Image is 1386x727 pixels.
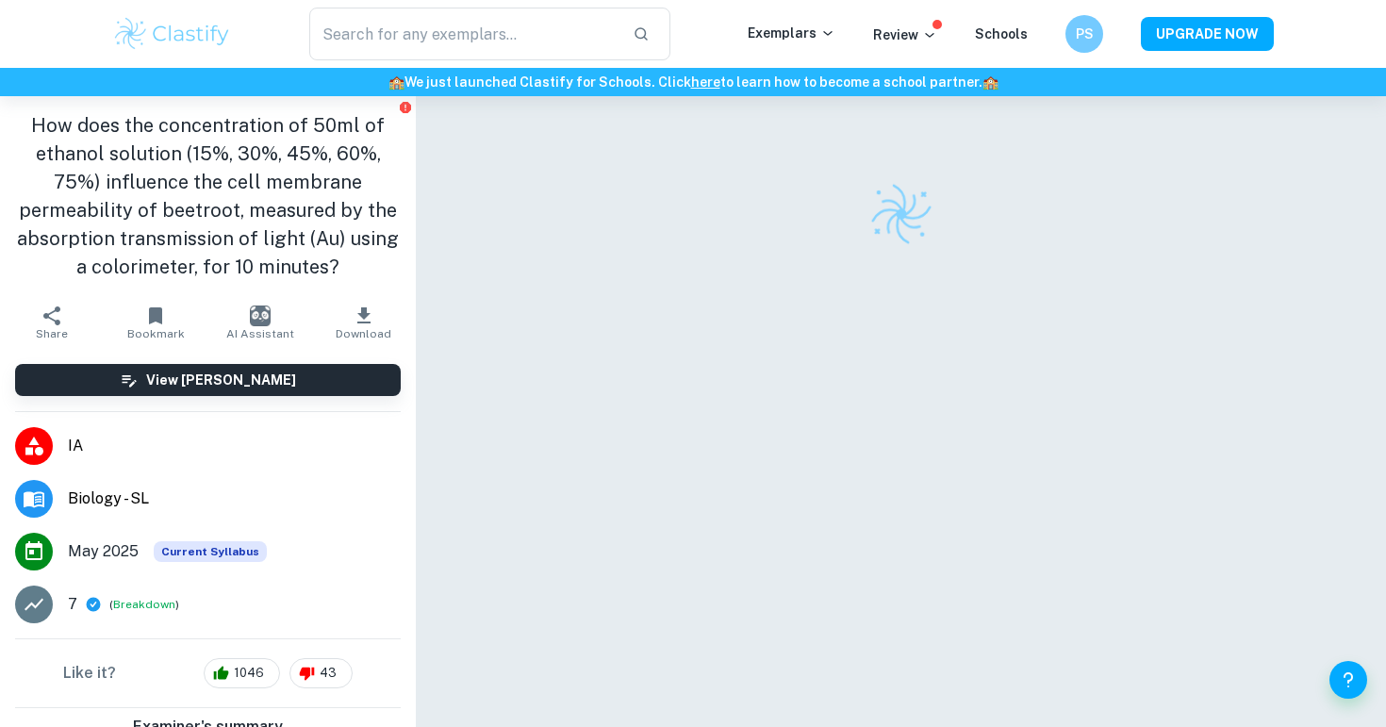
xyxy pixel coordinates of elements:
span: Biology - SL [68,487,401,510]
input: Search for any exemplars... [309,8,618,60]
span: Bookmark [127,327,185,340]
div: 1046 [204,658,280,688]
button: UPGRADE NOW [1141,17,1274,51]
div: This exemplar is based on the current syllabus. Feel free to refer to it for inspiration/ideas wh... [154,541,267,562]
a: Schools [975,26,1028,41]
button: Breakdown [113,596,175,613]
span: Current Syllabus [154,541,267,562]
button: Download [312,296,416,349]
span: Download [336,327,391,340]
span: ( ) [109,596,179,614]
div: 43 [289,658,353,688]
button: PS [1065,15,1103,53]
span: 1046 [223,664,274,683]
h6: View [PERSON_NAME] [146,370,296,390]
img: AI Assistant [250,306,271,326]
button: AI Assistant [208,296,312,349]
h6: PS [1074,24,1096,44]
span: May 2025 [68,540,139,563]
span: Share [36,327,68,340]
span: 43 [309,664,347,683]
p: Exemplars [748,23,835,43]
h6: Like it? [63,662,116,685]
span: AI Assistant [226,327,294,340]
p: 7 [68,593,77,616]
span: 🏫 [982,74,998,90]
h1: How does the concentration of 50ml of ethanol solution (15%, 30%, 45%, 60%, 75%) influence the ce... [15,111,401,281]
p: Review [873,25,937,45]
img: Clastify logo [112,15,232,53]
a: here [691,74,720,90]
h6: We just launched Clastify for Schools. Click to learn how to become a school partner. [4,72,1382,92]
span: IA [68,435,401,457]
button: View [PERSON_NAME] [15,364,401,396]
img: Clastify logo [866,180,934,248]
button: Help and Feedback [1329,661,1367,699]
button: Bookmark [104,296,207,349]
span: 🏫 [388,74,404,90]
button: Report issue [398,100,412,114]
